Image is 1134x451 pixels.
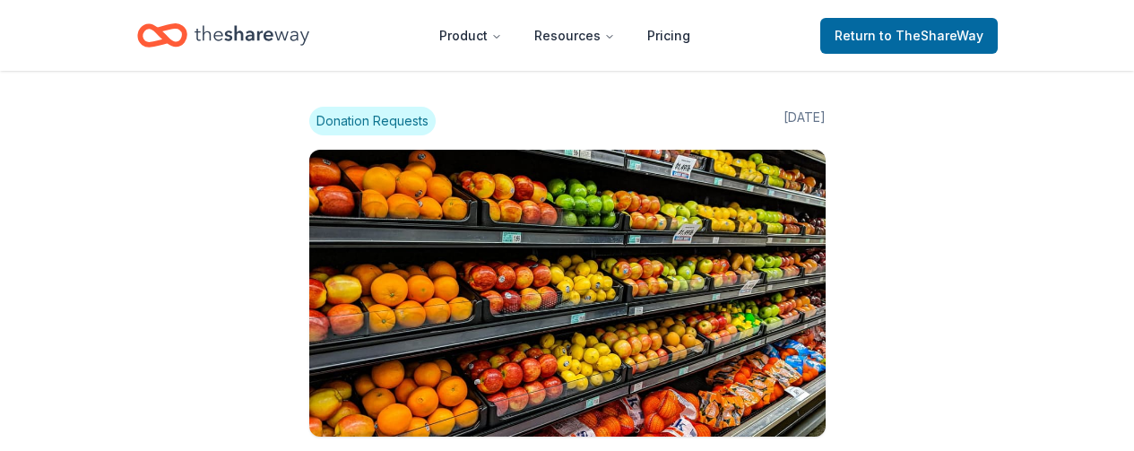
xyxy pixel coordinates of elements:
button: Product [425,18,516,54]
nav: Main [425,14,705,56]
span: Return [835,25,983,47]
button: Resources [520,18,629,54]
img: Image for BJ’s Donation Request [309,150,826,437]
span: to TheShareWay [879,28,983,43]
a: Pricing [633,18,705,54]
span: Donation Requests [309,107,436,135]
a: Returnto TheShareWay [820,18,998,54]
a: Home [137,14,309,56]
span: [DATE] [783,107,826,135]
